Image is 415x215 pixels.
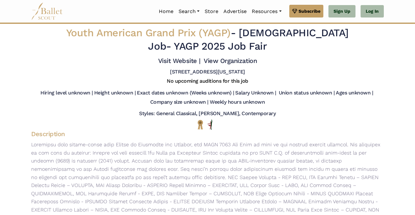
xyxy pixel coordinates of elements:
a: Visit Website | [158,57,200,65]
h5: No upcoming auditions for this job [167,78,248,85]
img: National [196,120,204,129]
h5: Salary Unknown | [235,90,276,96]
h5: Union status unknown | [279,90,334,96]
img: gem.svg [292,8,297,15]
img: All [207,120,212,130]
h5: Exact dates unknown (Weeks unknown) | [137,90,234,96]
a: Home [156,5,176,18]
a: Store [202,5,221,18]
a: Search [176,5,202,18]
span: Subscribe [299,8,320,15]
h2: - - YAGP 2025 Job Fair [61,26,354,53]
h5: Height unknown | [94,90,136,96]
a: Resources [249,5,284,18]
a: Log In [361,5,384,18]
h5: Company size unknown | [150,99,208,106]
h5: Hiring level unknown | [40,90,93,96]
h5: [STREET_ADDRESS][US_STATE] [170,69,245,75]
a: Subscribe [289,5,323,17]
h5: Weekly hours unknown [210,99,265,106]
span: [DEMOGRAPHIC_DATA] Job [148,27,349,52]
a: Sign Up [328,5,355,18]
h4: Description [26,130,389,138]
span: Youth American Grand Prix (YAGP) [66,27,231,39]
h5: Styles: General Classical, [PERSON_NAME], Contemporary [139,110,276,117]
a: Advertise [221,5,249,18]
a: View Organization [204,57,257,65]
h5: Ages unknown | [336,90,373,96]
